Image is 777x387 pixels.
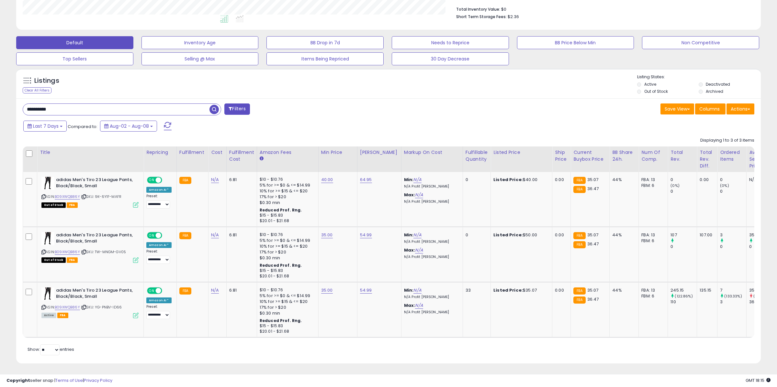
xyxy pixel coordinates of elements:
[260,232,313,238] div: $10 - $10.76
[260,200,313,206] div: $0.30 min
[706,89,723,94] label: Archived
[573,177,585,184] small: FBA
[260,263,302,268] b: Reduced Prof. Rng.
[100,121,157,132] button: Aug-02 - Aug-08
[211,149,224,156] div: Cost
[392,52,509,65] button: 30 Day Decrease
[644,89,668,94] label: Out of Stock
[179,287,191,295] small: FBA
[612,149,636,163] div: BB Share 24h.
[229,287,252,293] div: 6.81
[148,233,156,238] span: ON
[587,241,599,247] span: 36.47
[260,287,313,293] div: $10 - $10.76
[404,302,415,308] b: Max:
[415,192,423,198] a: N/A
[404,240,458,244] p: N/A Profit [PERSON_NAME]
[55,377,83,383] a: Terms of Use
[720,232,746,238] div: 3
[229,149,254,163] div: Fulfillment Cost
[641,287,663,293] div: FBA: 13
[260,194,313,200] div: 17% for > $20
[415,247,423,253] a: N/A
[41,257,66,263] span: All listings that are currently out of stock and unavailable for purchase on Amazon
[700,137,754,144] div: Displaying 1 to 3 of 3 items
[720,149,744,163] div: Ordered Items
[146,149,174,156] div: Repricing
[642,36,759,49] button: Non Competitive
[224,103,250,115] button: Filters
[260,188,313,194] div: 10% for >= $15 & <= $20
[700,149,715,169] div: Total Rev. Diff.
[260,249,313,255] div: 17% for > $20
[720,299,746,305] div: 3
[260,156,264,162] small: Amazon Fees.
[41,232,139,262] div: ASIN:
[260,207,302,213] b: Reduced Prof. Rng.
[749,177,771,183] div: N/A
[55,249,80,255] a: B09XWQB86Y
[404,287,414,293] b: Min:
[56,177,135,190] b: adidas Men's Tiro 23 League Pants, Black/Black, Small
[404,199,458,204] p: N/A Profit [PERSON_NAME]
[587,296,599,302] span: 36.47
[573,241,585,248] small: FBA
[41,202,66,208] span: All listings that are currently out of stock and unavailable for purchase on Amazon
[641,232,663,238] div: FBA: 13
[493,177,547,183] div: $40.00
[260,177,313,182] div: $10 - $10.76
[141,52,259,65] button: Selling @ Max
[148,288,156,294] span: ON
[670,177,697,183] div: 0
[555,232,566,238] div: 0.00
[360,177,372,183] a: 64.95
[724,294,742,299] small: (133.33%)
[587,287,599,293] span: 35.07
[456,6,500,12] b: Total Inventory Value:
[6,377,30,383] strong: Copyright
[404,149,460,156] div: Markup on Cost
[493,149,549,156] div: Listed Price
[260,149,316,156] div: Amazon Fees
[587,232,599,238] span: 35.07
[81,305,122,310] span: | SKU: YG-PNBV-ID66
[57,313,68,318] span: FBA
[148,177,156,183] span: ON
[146,242,172,248] div: Amazon AI *
[321,149,355,156] div: Min Price
[146,305,172,319] div: Preset:
[260,268,313,274] div: $15 - $15.83
[675,294,693,299] small: (122.86%)
[670,287,697,293] div: 245.15
[260,243,313,249] div: 10% for >= $15 & <= $20
[466,177,486,183] div: 0
[493,287,547,293] div: $35.07
[404,184,458,189] p: N/A Profit [PERSON_NAME]
[555,149,568,163] div: Ship Price
[260,318,302,323] b: Reduced Prof. Rng.
[260,213,313,218] div: $15 - $15.83
[670,299,697,305] div: 110
[266,52,384,65] button: Items Being Repriced
[720,244,746,250] div: 0
[141,36,259,49] button: Inventory Age
[260,323,313,329] div: $15 - $15.83
[260,274,313,279] div: $20.01 - $21.68
[401,146,463,172] th: The percentage added to the cost of goods (COGS) that forms the calculator for Min & Max prices.
[493,287,523,293] b: Listed Price:
[493,232,547,238] div: $50.00
[260,305,313,310] div: 17% for > $20
[456,14,507,19] b: Short Term Storage Fees:
[41,177,54,190] img: 318ZfxSxYcL._SL40_.jpg
[146,194,172,209] div: Preset:
[612,232,634,238] div: 44%
[211,232,219,238] a: N/A
[41,313,56,318] span: All listings currently available for purchase on Amazon
[146,297,172,303] div: Amazon AI *
[700,232,712,238] div: 107.00
[404,192,415,198] b: Max:
[493,177,523,183] b: Listed Price:
[260,238,313,243] div: 5% for >= $0 & <= $14.99
[413,232,421,238] a: N/A
[746,377,771,383] span: 2025-08-16 18:15 GMT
